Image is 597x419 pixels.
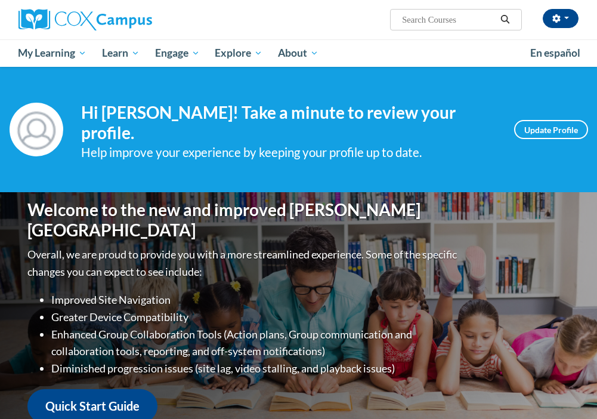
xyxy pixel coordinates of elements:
div: Help improve your experience by keeping your profile up to date. [81,143,496,162]
span: Engage [155,46,200,60]
a: En español [522,41,588,66]
button: Account Settings [543,9,579,28]
li: Greater Device Compatibility [51,309,460,326]
div: Main menu [10,39,588,67]
img: Cox Campus [18,9,152,30]
span: En español [530,47,580,59]
a: About [270,39,326,67]
li: Enhanced Group Collaboration Tools (Action plans, Group communication and collaboration tools, re... [51,326,460,361]
img: Profile Image [10,103,63,156]
span: My Learning [18,46,86,60]
a: Engage [147,39,208,67]
a: Cox Campus [18,9,193,30]
span: Explore [215,46,262,60]
h4: Hi [PERSON_NAME]! Take a minute to review your profile. [81,103,496,143]
h1: Welcome to the new and improved [PERSON_NAME][GEOGRAPHIC_DATA] [27,200,460,240]
li: Diminished progression issues (site lag, video stalling, and playback issues) [51,360,460,377]
a: Learn [94,39,147,67]
a: My Learning [11,39,95,67]
a: Explore [207,39,270,67]
span: Learn [102,46,140,60]
input: Search Courses [401,13,496,27]
span: About [278,46,318,60]
li: Improved Site Navigation [51,291,460,309]
button: Search [496,13,514,27]
iframe: Button to launch messaging window [549,371,587,409]
p: Overall, we are proud to provide you with a more streamlined experience. Some of the specific cha... [27,246,460,281]
a: Update Profile [514,120,588,139]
